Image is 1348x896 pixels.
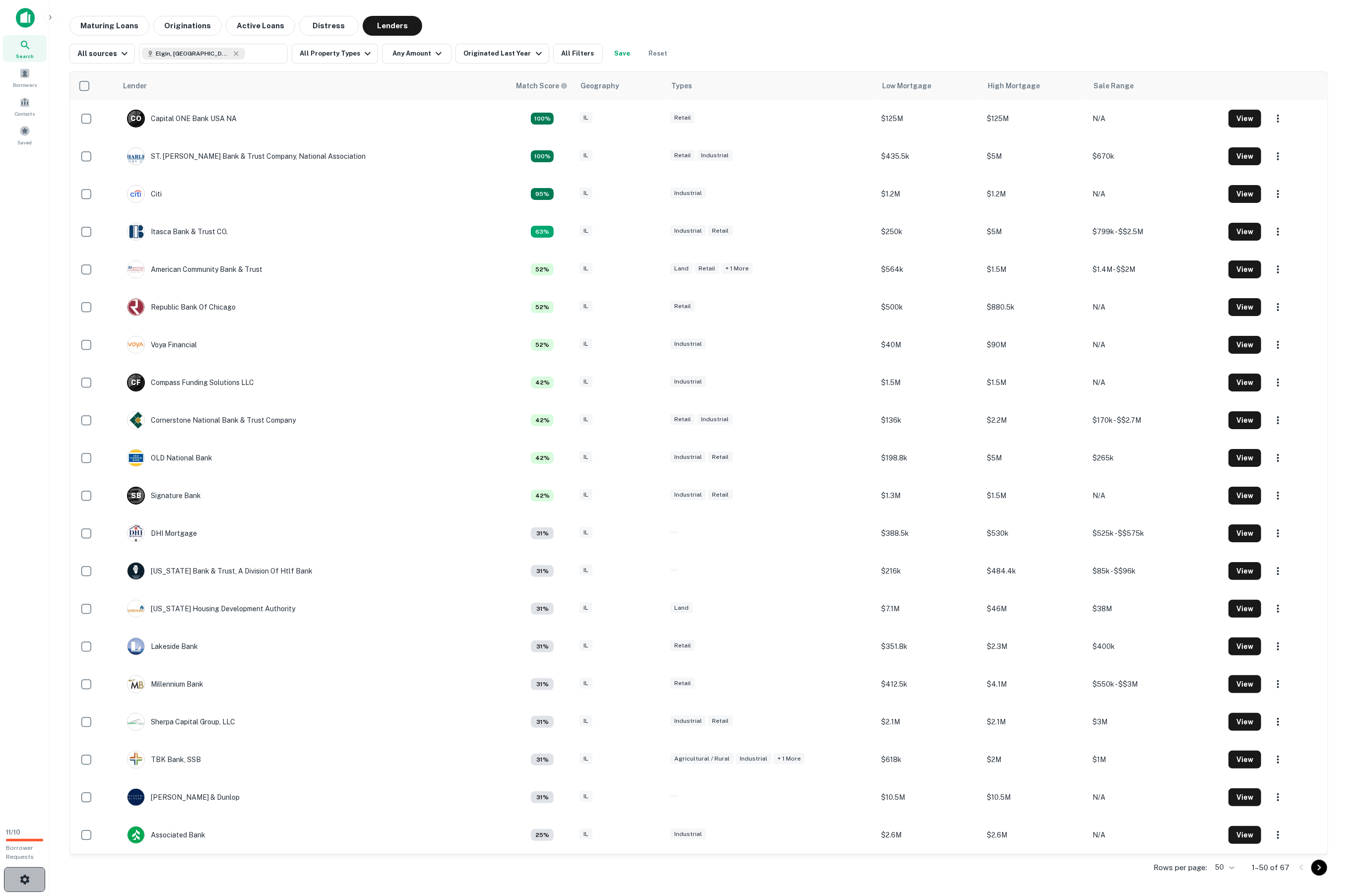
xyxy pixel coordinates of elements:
div: IL [579,338,592,350]
td: N/A [1088,778,1223,816]
td: $3M [1088,703,1223,741]
div: Retail [695,263,719,274]
div: Contacts [3,93,47,120]
img: picture [128,525,144,542]
button: Lenders [363,16,422,36]
div: DHI Mortgage [127,524,197,542]
img: picture [128,827,144,843]
button: View [1228,223,1261,241]
div: Retail [708,715,733,727]
td: $400k [1088,628,1223,665]
th: Sale Range [1088,72,1223,100]
button: View [1228,411,1261,429]
button: All Filters [553,44,603,64]
div: Citi [127,185,162,203]
td: $530k [982,514,1088,552]
div: [PERSON_NAME] & Dunlop [127,788,240,806]
div: Capitalize uses an advanced AI algorithm to match your search with the best lender. The match sco... [516,80,568,91]
div: Matching Properties: 4, hasApolloMatch: undefined [531,377,554,388]
span: Elgin, [GEOGRAPHIC_DATA], [GEOGRAPHIC_DATA] [156,49,230,58]
td: $5M [982,439,1088,477]
p: 1–50 of 67 [1252,862,1289,874]
td: $484.4k [982,552,1088,590]
p: S B [131,491,141,501]
div: IL [579,150,592,161]
img: picture [128,449,144,466]
td: $136k [877,401,982,439]
th: Low Mortgage [877,72,982,100]
td: $2.1M [982,703,1088,741]
div: High Mortgage [988,80,1040,92]
td: $5M [982,137,1088,175]
div: Sherpa Capital Group, LLC [127,713,235,731]
th: High Mortgage [982,72,1088,100]
td: N/A [1088,288,1223,326]
th: Types [665,72,877,100]
div: Land [670,263,693,274]
div: IL [579,791,592,802]
button: View [1228,826,1261,844]
td: $90M [982,326,1088,364]
div: Matching Properties: 17, hasApolloMatch: undefined [531,150,554,162]
div: + 1 more [721,263,753,274]
div: Matching Properties: 3, hasApolloMatch: undefined [531,565,554,577]
div: Matching Properties: 3, hasApolloMatch: undefined [531,716,554,728]
button: All Property Types [292,44,378,64]
td: $40M [877,326,982,364]
div: Matching Properties: 5, hasApolloMatch: undefined [531,301,554,313]
div: Types [671,80,692,92]
td: $618k [877,741,982,778]
td: $85k - $$96k [1088,552,1223,590]
div: Retail [670,301,695,312]
div: IL [579,640,592,651]
div: OLD National Bank [127,449,212,467]
div: Industrial [670,715,706,727]
td: $1M [1088,741,1223,778]
div: IL [579,376,592,387]
button: Active Loans [226,16,295,36]
td: $2.3M [982,628,1088,665]
div: Sale Range [1093,80,1134,92]
td: $1.5M [982,364,1088,401]
button: Any Amount [382,44,451,64]
td: $38M [1088,590,1223,628]
button: View [1228,751,1261,768]
div: IL [579,451,592,463]
th: Geography [575,72,665,100]
div: Retail [708,225,733,237]
td: $351.8k [877,628,982,665]
div: Lender [123,80,147,92]
h6: Match Score [516,80,566,91]
img: picture [128,751,144,768]
td: $10.5M [877,778,982,816]
td: $880.5k [982,288,1088,326]
button: View [1228,260,1261,278]
div: Search [3,35,47,62]
div: IL [579,489,592,501]
td: $46M [982,590,1088,628]
div: American Community Bank & Trust [127,260,262,278]
div: IL [579,263,592,274]
div: Matching Properties: 3, hasApolloMatch: undefined [531,791,554,803]
td: $170k - $$2.7M [1088,401,1223,439]
p: Rows per page: [1154,862,1207,874]
div: Voya Financial [127,336,197,354]
span: Borrower Requests [6,844,34,860]
div: Matching Properties: 3, hasApolloMatch: undefined [531,640,554,652]
div: Matching Properties: 4, hasApolloMatch: undefined [531,414,554,426]
button: All sources [69,44,135,64]
div: Matching Properties: 6, hasApolloMatch: undefined [531,226,554,238]
div: Industrial [697,150,733,161]
div: Retail [670,150,695,161]
td: $1.5M [982,251,1088,288]
div: Retail [708,489,733,501]
div: Compass Funding Solutions LLC [127,374,254,391]
div: Geography [580,80,619,92]
div: Retail [670,678,695,689]
td: N/A [1088,364,1223,401]
div: Industrial [670,376,706,387]
p: C F [131,378,140,388]
div: Land [670,602,693,614]
div: Agricultural / Rural [670,753,734,765]
img: picture [128,600,144,617]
